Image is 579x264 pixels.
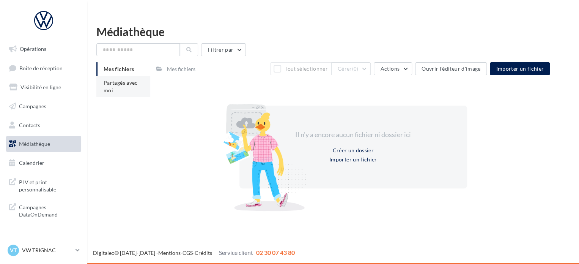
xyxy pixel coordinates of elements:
[19,141,50,147] span: Médiathèque
[5,117,83,133] a: Contacts
[195,250,212,256] a: Crédits
[329,146,377,155] button: Créer un dossier
[96,26,570,37] div: Médiathèque
[19,65,63,71] span: Boîte de réception
[5,98,83,114] a: Campagnes
[6,243,81,258] a: VT VW TRIGNAC
[331,62,371,75] button: Gérer(0)
[22,247,72,254] p: VW TRIGNAC
[158,250,181,256] a: Mentions
[374,62,412,75] button: Actions
[496,65,544,72] span: Importer un fichier
[167,65,195,73] div: Mes fichiers
[183,250,193,256] a: CGS
[5,155,83,171] a: Calendrier
[5,60,83,76] a: Boîte de réception
[352,66,359,72] span: (0)
[201,43,246,56] button: Filtrer par
[93,250,295,256] span: © [DATE]-[DATE] - - -
[19,202,78,218] span: Campagnes DataOnDemand
[5,136,83,152] a: Médiathèque
[19,103,46,109] span: Campagnes
[5,41,83,57] a: Opérations
[380,65,399,72] span: Actions
[553,238,571,256] iframe: Intercom live chat
[5,174,83,196] a: PLV et print personnalisable
[219,249,253,256] span: Service client
[490,62,550,75] button: Importer un fichier
[5,199,83,221] a: Campagnes DataOnDemand
[20,84,61,90] span: Visibilité en ligne
[5,79,83,95] a: Visibilité en ligne
[19,160,44,166] span: Calendrier
[104,66,134,72] span: Mes fichiers
[19,122,40,128] span: Contacts
[104,79,138,93] span: Partagés avec moi
[20,46,46,52] span: Opérations
[270,62,331,75] button: Tout sélectionner
[415,62,487,75] button: Ouvrir l'éditeur d'image
[295,130,411,139] span: Il n'y a encore aucun fichier ni dossier ici
[10,247,17,254] span: VT
[326,155,380,164] button: Importer un fichier
[93,250,115,256] a: Digitaleo
[256,249,295,256] span: 02 30 07 43 80
[19,177,78,193] span: PLV et print personnalisable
